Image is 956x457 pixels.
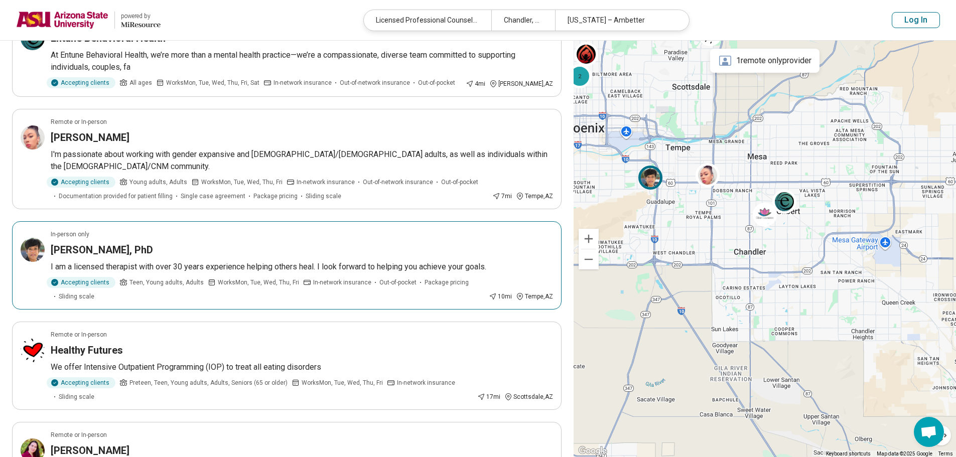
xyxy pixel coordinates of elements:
span: Works Mon, Tue, Wed, Thu, Fri [201,178,283,187]
p: Remote or In-person [51,330,107,339]
span: Package pricing [253,192,298,201]
a: Arizona State Universitypowered by [16,8,161,32]
span: Documentation provided for patient filling [59,192,173,201]
div: 7 mi [492,192,512,201]
div: 17 mi [477,392,500,401]
div: Scottsdale , AZ [504,392,553,401]
div: Tempe , AZ [516,192,553,201]
span: Out-of-pocket [441,178,478,187]
p: We offer Intensive Outpatient Programming (IOP) to treat all eating disorders [51,361,553,373]
div: [US_STATE] – Ambetter [555,10,682,31]
div: 2 [568,64,592,88]
div: 10 mi [489,292,512,301]
div: Accepting clients [47,77,115,88]
p: In-person only [51,230,89,239]
span: All ages [129,78,152,87]
span: Map data ©2025 Google [877,451,932,456]
p: I am a licensed therapist with over 30 years experience helping others heal. I look forward to he... [51,261,553,273]
div: Open chat [914,417,944,447]
span: Sliding scale [59,392,94,401]
span: Package pricing [425,278,469,287]
span: In-network insurance [397,378,455,387]
span: In-network insurance [297,178,355,187]
p: I'm passionate about working with gender expansive and [DEMOGRAPHIC_DATA]/[DEMOGRAPHIC_DATA] adul... [51,148,553,173]
div: Licensed Professional Counselor (LPC) [364,10,491,31]
a: Terms (opens in new tab) [938,451,953,456]
button: Zoom out [579,249,599,269]
div: Tempe , AZ [516,292,553,301]
span: Sliding scale [306,192,341,201]
div: Accepting clients [47,277,115,288]
span: In-network insurance [313,278,371,287]
div: powered by [121,12,161,21]
button: Zoom in [579,229,599,249]
span: Works Mon, Tue, Wed, Thu, Fri, Sat [166,78,259,87]
img: Arizona State University [16,8,108,32]
span: Single case agreement [181,192,245,201]
div: Chandler, AZ 85225 [491,10,555,31]
p: Remote or In-person [51,117,107,126]
span: Out-of-pocket [379,278,417,287]
div: [PERSON_NAME] , AZ [489,79,553,88]
span: Works Mon, Tue, Wed, Thu, Fri [218,278,299,287]
span: Out-of-network insurance [340,78,410,87]
p: At Entune Behavioral Health, we’re more than a mental health practice—we’re a compassionate, dive... [51,49,553,73]
span: In-network insurance [274,78,332,87]
span: Teen, Young adults, Adults [129,278,204,287]
h3: [PERSON_NAME] [51,130,129,144]
span: Out-of-network insurance [363,178,433,187]
h3: Healthy Futures [51,343,123,357]
div: Accepting clients [47,177,115,188]
h3: [PERSON_NAME], PhD [51,243,153,257]
div: Accepting clients [47,377,115,388]
div: 1 remote only provider [710,49,820,73]
div: 4 mi [466,79,485,88]
button: Log In [892,12,940,28]
span: Out-of-pocket [418,78,455,87]
span: Preteen, Teen, Young adults, Adults, Seniors (65 or older) [129,378,288,387]
p: Remote or In-person [51,430,107,439]
span: Works Mon, Tue, Wed, Thu, Fri [302,378,383,387]
span: Young adults, Adults [129,178,187,187]
span: Sliding scale [59,292,94,301]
